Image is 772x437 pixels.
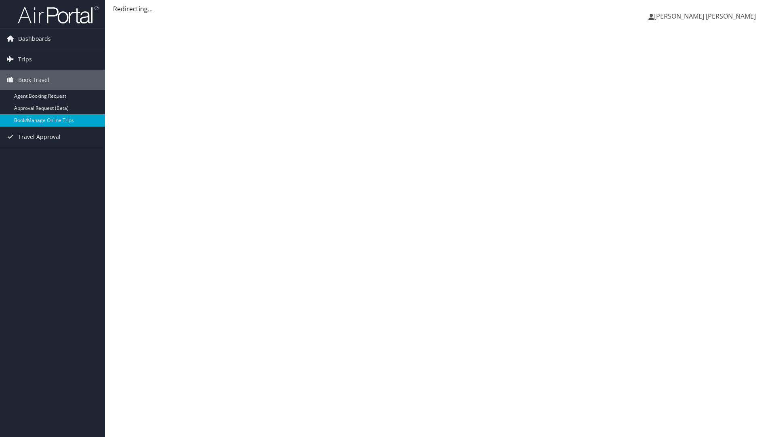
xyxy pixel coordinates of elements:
span: [PERSON_NAME] [PERSON_NAME] [654,12,756,21]
span: Dashboards [18,29,51,49]
span: Book Travel [18,70,49,90]
span: Travel Approval [18,127,61,147]
img: airportal-logo.png [18,5,99,24]
span: Trips [18,49,32,69]
a: [PERSON_NAME] [PERSON_NAME] [648,4,764,28]
div: Redirecting... [113,4,764,14]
